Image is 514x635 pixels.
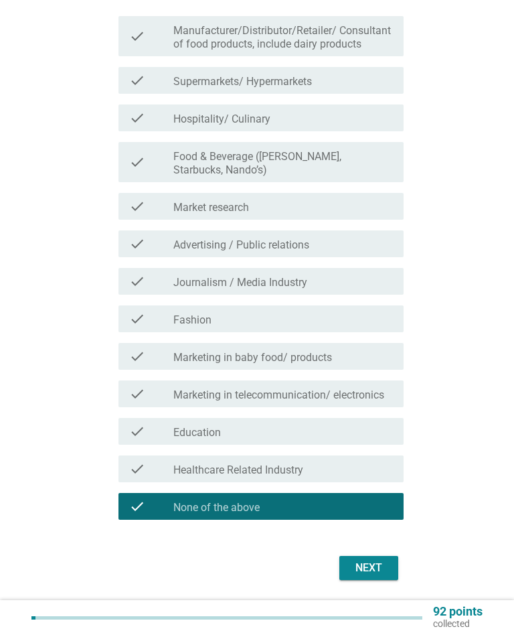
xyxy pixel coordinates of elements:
[173,426,221,439] label: Education
[129,386,145,402] i: check
[129,498,145,514] i: check
[173,24,393,51] label: Manufacturer/Distributor/Retailer/ Consultant of food products, include dairy products
[129,311,145,327] i: check
[129,198,145,214] i: check
[173,75,312,88] label: Supermarkets/ Hypermarkets
[433,618,483,630] p: collected
[173,113,270,126] label: Hospitality/ Culinary
[173,313,211,327] label: Fashion
[129,147,145,177] i: check
[129,273,145,289] i: check
[173,201,249,214] label: Market research
[173,464,303,477] label: Healthcare Related Industry
[173,238,309,252] label: Advertising / Public relations
[129,348,145,364] i: check
[173,389,384,402] label: Marketing in telecommunication/ electronics
[129,461,145,477] i: check
[433,606,483,618] p: 92 points
[173,150,393,177] label: Food & Beverage ([PERSON_NAME], Starbucks, Nando’s)
[129,423,145,439] i: check
[129,21,145,51] i: check
[173,276,307,289] label: Journalism / Media Industry
[129,110,145,126] i: check
[129,72,145,88] i: check
[173,351,332,364] label: Marketing in baby food/ products
[339,556,398,580] button: Next
[173,501,260,514] label: None of the above
[350,560,388,576] div: Next
[129,236,145,252] i: check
